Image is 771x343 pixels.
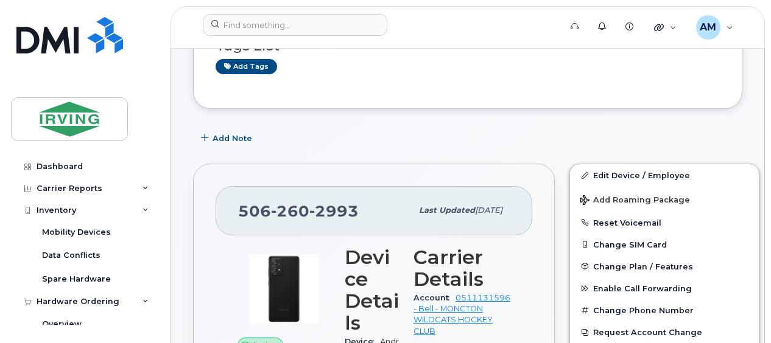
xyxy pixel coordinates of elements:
span: Account [414,293,456,302]
button: Change Plan / Features [570,255,759,277]
span: Change Plan / Features [593,262,693,271]
h3: Tags List [216,38,720,54]
span: 506 [238,202,359,220]
span: [DATE] [475,206,502,215]
img: image20231002-3703462-2e78ka.jpeg [247,252,320,325]
button: Enable Call Forwarding [570,277,759,299]
button: Add Roaming Package [570,187,759,212]
div: Alyssa MacPherson [688,15,742,40]
a: Add tags [216,59,277,74]
h3: Device Details [345,246,399,334]
span: Add Roaming Package [580,195,690,207]
h3: Carrier Details [414,246,510,290]
span: AM [700,20,716,35]
span: Enable Call Forwarding [593,284,692,293]
button: Reset Voicemail [570,212,759,234]
button: Change Phone Number [570,299,759,321]
span: 260 [271,202,309,220]
div: Quicklinks [646,15,685,40]
span: 2993 [309,202,359,220]
button: Change SIM Card [570,234,759,255]
span: Last updated [419,206,475,215]
input: Find something... [203,14,387,36]
span: Add Note [213,133,252,144]
a: 0511131596 - Bell - MONCTON WILDCATS HOCKEY CLUB [414,293,510,336]
button: Request Account Change [570,321,759,343]
a: Edit Device / Employee [570,164,759,186]
button: Add Note [193,127,262,149]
